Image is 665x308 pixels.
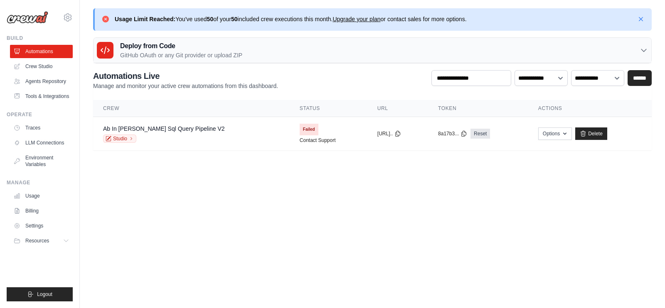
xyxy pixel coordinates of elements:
[367,100,428,117] th: URL
[10,121,73,134] a: Traces
[37,291,52,298] span: Logout
[207,16,214,22] strong: 50
[538,127,572,140] button: Options
[470,129,490,139] a: Reset
[10,189,73,203] a: Usage
[103,125,225,132] a: Ab In [PERSON_NAME] Sql Query Pipeline V2
[25,237,49,244] span: Resources
[103,134,136,143] a: Studio
[528,100,652,117] th: Actions
[10,45,73,58] a: Automations
[115,16,175,22] strong: Usage Limit Reached:
[93,100,290,117] th: Crew
[438,130,467,137] button: 8a17b3...
[10,204,73,218] a: Billing
[93,82,278,90] p: Manage and monitor your active crew automations from this dashboard.
[120,51,242,59] p: GitHub OAuth or any Git provider or upload ZIP
[10,219,73,232] a: Settings
[7,111,73,118] div: Operate
[120,41,242,51] h3: Deploy from Code
[300,124,318,135] span: Failed
[10,90,73,103] a: Tools & Integrations
[10,60,73,73] a: Crew Studio
[10,151,73,171] a: Environment Variables
[332,16,380,22] a: Upgrade your plan
[575,127,607,140] a: Delete
[7,287,73,301] button: Logout
[115,15,467,23] p: You've used of your included crew executions this month. or contact sales for more options.
[7,35,73,42] div: Build
[290,100,367,117] th: Status
[93,70,278,82] h2: Automations Live
[10,234,73,247] button: Resources
[10,75,73,88] a: Agents Repository
[300,137,336,144] a: Contact Support
[231,16,238,22] strong: 50
[7,11,48,24] img: Logo
[10,136,73,149] a: LLM Connections
[428,100,528,117] th: Token
[7,179,73,186] div: Manage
